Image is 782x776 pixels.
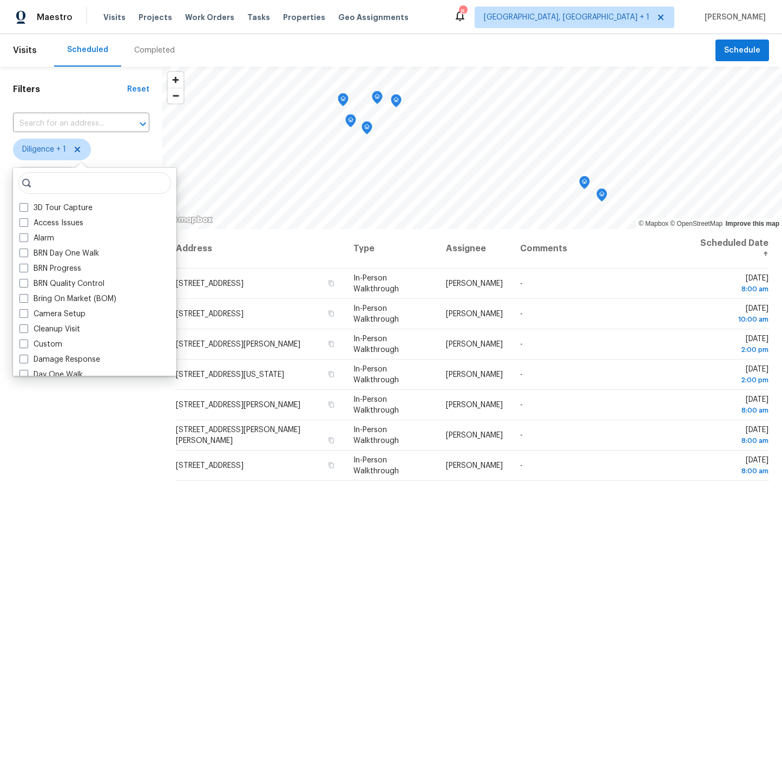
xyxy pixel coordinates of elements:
[437,229,511,269] th: Assignee
[176,462,244,469] span: [STREET_ADDRESS]
[698,405,768,416] div: 8:00 am
[446,401,503,409] span: [PERSON_NAME]
[698,335,768,355] span: [DATE]
[520,432,523,439] span: -
[353,275,399,293] span: In-Person Walkthrough
[326,369,336,379] button: Copy Address
[372,91,383,108] div: Map marker
[338,12,409,23] span: Geo Assignments
[353,335,399,354] span: In-Person Walkthrough
[353,366,399,384] span: In-Person Walkthrough
[520,310,523,318] span: -
[353,457,399,475] span: In-Person Walkthrough
[13,115,119,132] input: Search for an address...
[19,218,83,229] label: Access Issues
[698,426,768,446] span: [DATE]
[520,341,523,348] span: -
[446,310,503,318] span: [PERSON_NAME]
[698,396,768,416] span: [DATE]
[67,44,108,55] div: Scheduled
[459,6,466,17] div: 8
[19,324,80,335] label: Cleanup Visit
[19,294,116,304] label: Bring On Market (BOM)
[176,426,300,445] span: [STREET_ADDRESS][PERSON_NAME][PERSON_NAME]
[175,229,345,269] th: Address
[698,344,768,355] div: 2:00 pm
[353,426,399,445] span: In-Person Walkthrough
[446,432,503,439] span: [PERSON_NAME]
[511,229,689,269] th: Comments
[353,305,399,323] span: In-Person Walkthrough
[19,233,54,244] label: Alarm
[127,84,149,95] div: Reset
[166,213,213,226] a: Mapbox homepage
[446,371,503,379] span: [PERSON_NAME]
[446,462,503,469] span: [PERSON_NAME]
[19,278,104,289] label: BRN Quality Control
[670,220,722,227] a: OpenStreetMap
[362,121,372,138] div: Map marker
[715,40,769,62] button: Schedule
[19,309,86,319] label: Camera Setup
[19,339,62,350] label: Custom
[689,229,769,269] th: Scheduled Date ↑
[484,12,649,23] span: [GEOGRAPHIC_DATA], [GEOGRAPHIC_DATA] + 1
[176,341,300,348] span: [STREET_ADDRESS][PERSON_NAME]
[698,275,768,295] span: [DATE]
[22,144,66,155] span: Diligence + 1
[579,176,590,193] div: Map marker
[700,12,766,23] span: [PERSON_NAME]
[326,435,336,445] button: Copy Address
[520,401,523,409] span: -
[520,462,523,469] span: -
[326,460,336,470] button: Copy Address
[345,114,356,131] div: Map marker
[353,396,399,414] span: In-Person Walkthrough
[698,466,768,477] div: 8:00 am
[698,314,768,325] div: 10:00 am
[19,203,93,213] label: 3D Tour Capture
[19,354,100,365] label: Damage Response
[168,72,183,88] button: Zoom in
[134,45,175,56] div: Completed
[446,280,503,288] span: [PERSON_NAME]
[168,88,183,103] button: Zoom out
[698,366,768,386] span: [DATE]
[724,44,760,57] span: Schedule
[698,457,768,477] span: [DATE]
[176,280,244,288] span: [STREET_ADDRESS]
[135,116,150,132] button: Open
[698,284,768,295] div: 8:00 am
[19,263,81,274] label: BRN Progress
[520,371,523,379] span: -
[326,278,336,288] button: Copy Address
[139,12,172,23] span: Projects
[185,12,234,23] span: Work Orders
[176,371,284,379] span: [STREET_ADDRESS][US_STATE]
[326,400,336,409] button: Copy Address
[247,14,270,21] span: Tasks
[391,94,402,111] div: Map marker
[698,305,768,325] span: [DATE]
[726,220,779,227] a: Improve this map
[698,375,768,386] div: 2:00 pm
[103,12,126,23] span: Visits
[19,248,99,259] label: BRN Day One Walk
[176,401,300,409] span: [STREET_ADDRESS][PERSON_NAME]
[13,84,127,95] h1: Filters
[596,188,607,205] div: Map marker
[19,369,83,380] label: Day One Walk
[446,341,503,348] span: [PERSON_NAME]
[283,12,325,23] span: Properties
[176,310,244,318] span: [STREET_ADDRESS]
[639,220,668,227] a: Mapbox
[37,12,73,23] span: Maestro
[520,280,523,288] span: -
[338,93,349,110] div: Map marker
[326,339,336,349] button: Copy Address
[698,435,768,446] div: 8:00 am
[326,309,336,318] button: Copy Address
[345,229,437,269] th: Type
